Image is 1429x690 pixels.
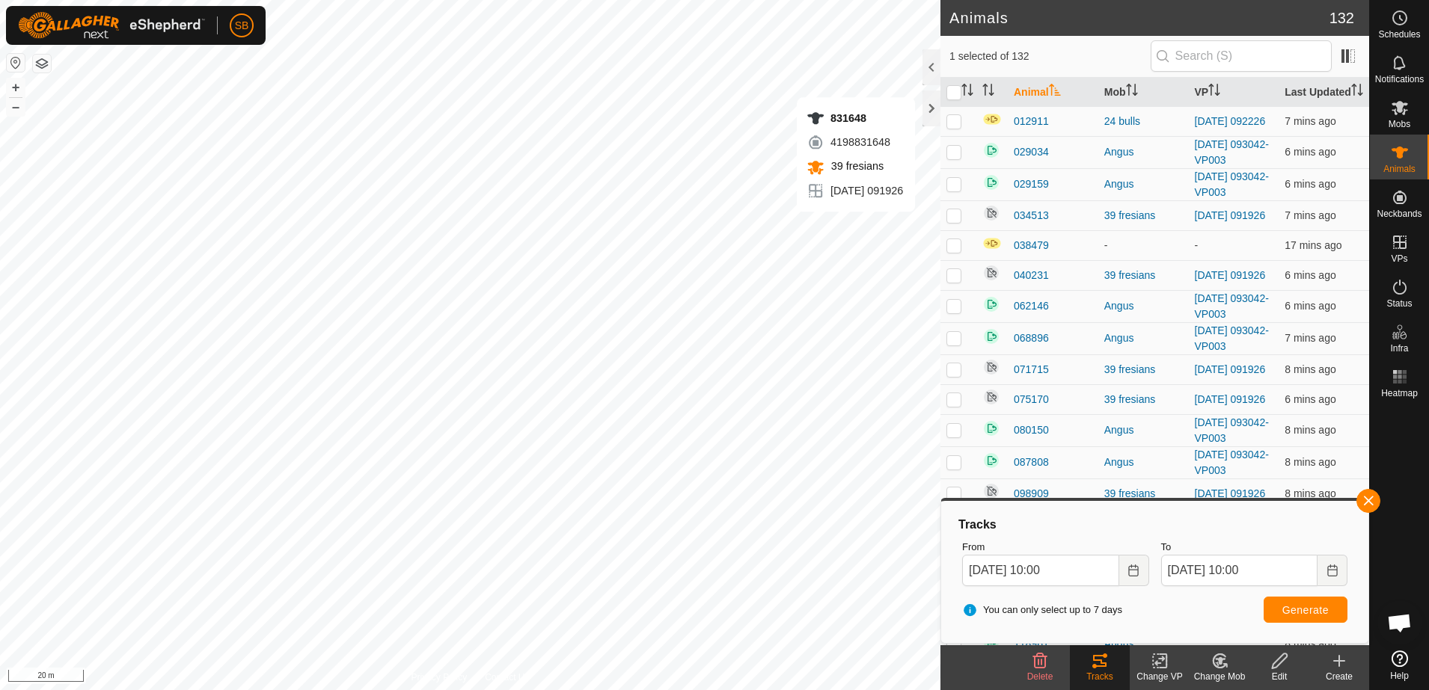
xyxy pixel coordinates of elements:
div: 39 fresians [1104,362,1183,378]
div: Angus [1104,176,1183,192]
span: Schedules [1378,30,1420,39]
img: returning off [982,204,1000,222]
span: 12 Oct 2025, 9:52 am [1285,332,1335,344]
div: Open chat [1377,600,1422,645]
a: [DATE] 093042-VP003 [1195,170,1269,198]
span: 12 Oct 2025, 9:53 am [1285,146,1335,158]
a: [DATE] 091926 [1195,209,1266,221]
a: [DATE] 091926 [1195,487,1266,499]
div: Angus [1104,455,1183,470]
div: 4198831648 [807,133,903,151]
a: Help [1370,644,1429,686]
button: Choose Date [1318,555,1347,586]
a: [DATE] 093042-VP003 [1195,449,1269,476]
img: returning on [982,173,1000,191]
p-sorticon: Activate to sort [961,86,973,98]
img: returning off [982,482,1000,500]
p-sorticon: Activate to sort [1351,86,1363,98]
div: Tracks [956,516,1353,534]
img: returning on [982,452,1000,469]
span: 029159 [1014,176,1049,192]
div: Create [1309,670,1369,683]
img: returning off [982,388,1000,406]
div: Change Mob [1190,670,1249,683]
span: Mobs [1389,120,1410,129]
span: Notifications [1375,75,1424,84]
div: - [1104,238,1183,253]
a: Contact Us [485,671,529,684]
span: 12 Oct 2025, 9:52 am [1285,638,1335,650]
span: SB [235,18,249,34]
span: Delete [1027,671,1053,682]
span: 39 fresians [827,160,884,172]
span: 118961 [1014,636,1049,652]
span: 12 Oct 2025, 9:53 am [1285,300,1335,312]
a: [DATE] 093042-VP003 [1195,416,1269,444]
label: To [1161,540,1348,555]
a: [DATE] 093042-VP003 [1195,138,1269,166]
span: 040231 [1014,268,1049,283]
span: 098909 [1014,486,1049,502]
span: Neckbands [1377,209,1422,218]
th: Animal [1008,78,1098,107]
div: Angus [1104,636,1183,652]
p-sorticon: Activate to sort [982,86,994,98]
button: Map Layers [33,55,51,73]
th: Mob [1098,78,1189,107]
button: Generate [1264,597,1347,623]
div: 39 fresians [1104,208,1183,224]
span: 12 Oct 2025, 9:52 am [1285,487,1335,499]
p-sorticon: Activate to sort [1049,86,1061,98]
span: 080150 [1014,422,1049,438]
div: Angus [1104,144,1183,160]
span: VPs [1391,254,1407,263]
span: 12 Oct 2025, 9:53 am [1285,115,1335,127]
span: 029034 [1014,144,1049,160]
input: Search (S) [1151,40,1332,72]
p-sorticon: Activate to sort [1126,86,1138,98]
span: Heatmap [1381,389,1418,398]
span: 12 Oct 2025, 9:53 am [1285,393,1335,405]
img: Gallagher Logo [18,12,205,39]
span: Infra [1390,344,1408,353]
a: [DATE] 093042-VP003 [1195,292,1269,320]
div: Angus [1104,298,1183,314]
div: 24 bulls [1104,114,1183,129]
a: Privacy Policy [411,671,467,684]
label: From [962,540,1149,555]
button: – [7,98,25,116]
a: [DATE] 091926 [1195,393,1266,405]
img: returning on [982,419,1000,437]
img: returning on [982,141,1000,159]
th: Last Updated [1279,78,1369,107]
div: Edit [1249,670,1309,683]
button: + [7,78,25,96]
div: Angus [1104,330,1183,346]
a: [DATE] 092226 [1195,115,1266,127]
img: In Progress [982,237,1002,250]
img: returning on [982,327,1000,345]
div: 831648 [807,109,903,127]
span: You can only select up to 7 days [962,603,1122,617]
a: [DATE] 091926 [1195,269,1266,281]
span: 1 selected of 132 [949,49,1151,64]
span: 132 [1329,7,1354,29]
div: Tracks [1070,670,1130,683]
h2: Animals [949,9,1329,27]
div: 39 fresians [1104,486,1183,502]
app-display-virtual-paddock-transition: - [1195,239,1199,251]
span: 12 Oct 2025, 9:52 am [1285,363,1335,375]
span: Animals [1383,164,1416,173]
span: 062146 [1014,298,1049,314]
span: 12 Oct 2025, 9:52 am [1285,424,1335,436]
span: 038479 [1014,238,1049,253]
p-sorticon: Activate to sort [1208,86,1220,98]
a: [DATE] 093042-VP003 [1195,324,1269,352]
span: Generate [1282,604,1329,616]
span: Status [1386,299,1412,308]
span: 12 Oct 2025, 9:53 am [1285,269,1335,281]
div: Angus [1104,422,1183,438]
span: 012911 [1014,114,1049,129]
span: 12 Oct 2025, 9:53 am [1285,178,1335,190]
span: 12 Oct 2025, 9:53 am [1285,209,1335,221]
